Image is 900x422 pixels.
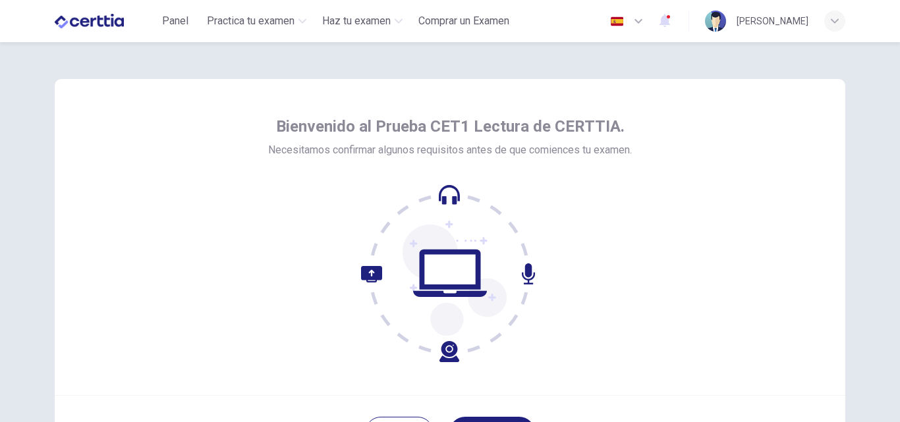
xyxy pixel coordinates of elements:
[154,9,196,33] button: Panel
[55,8,154,34] a: CERTTIA logo
[705,11,726,32] img: Profile picture
[276,116,625,137] span: Bienvenido al Prueba CET1 Lectura de CERTTIA.
[322,13,391,29] span: Haz tu examen
[317,9,408,33] button: Haz tu examen
[609,16,625,26] img: es
[268,142,632,158] span: Necesitamos confirmar algunos requisitos antes de que comiences tu examen.
[418,13,509,29] span: Comprar un Examen
[55,8,124,34] img: CERTTIA logo
[202,9,312,33] button: Practica tu examen
[413,9,515,33] button: Comprar un Examen
[162,13,188,29] span: Panel
[737,13,808,29] div: [PERSON_NAME]
[207,13,295,29] span: Practica tu examen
